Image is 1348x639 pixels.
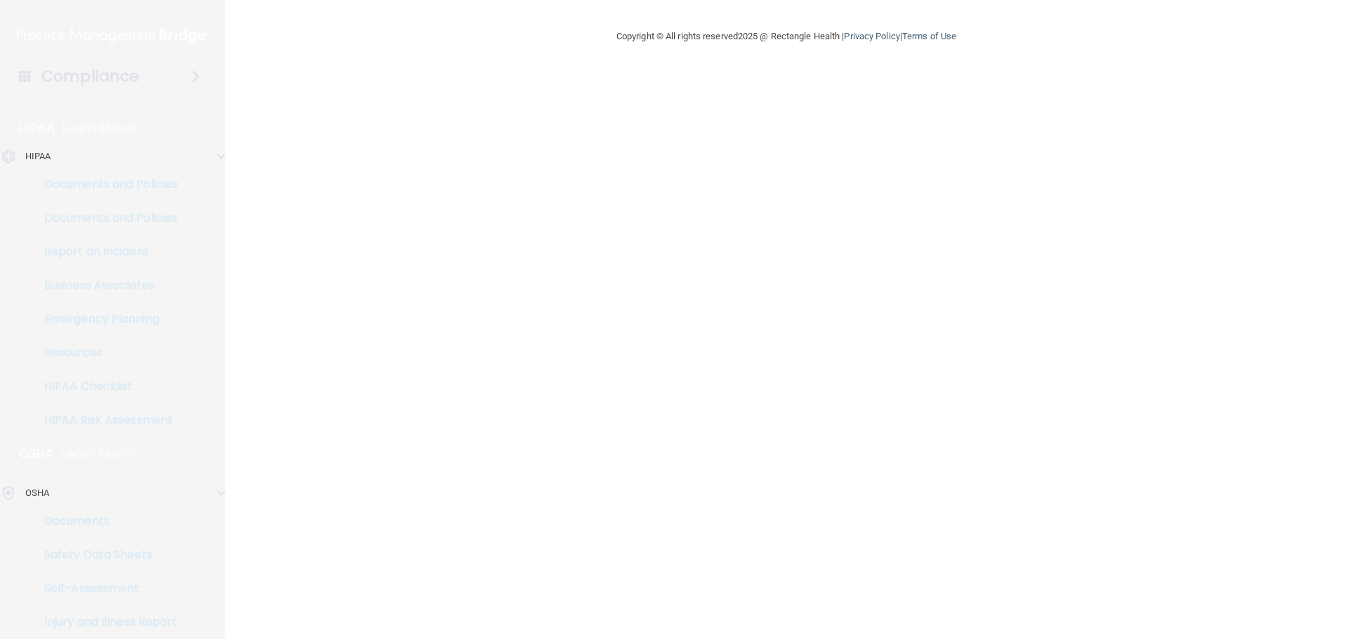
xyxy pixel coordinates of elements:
a: Terms of Use [902,31,956,41]
p: HIPAA [19,120,55,137]
h4: Compliance [41,67,139,86]
p: Safety Data Sheets [9,548,201,562]
p: Self-Assessment [9,581,201,596]
p: Learn More! [61,445,136,462]
p: Report an Incident [9,245,201,259]
p: Documents and Policies [9,211,201,225]
p: HIPAA [25,148,51,165]
p: OSHA [25,485,49,502]
p: HIPAA Checklist [9,379,201,394]
p: Resources [9,346,201,360]
div: Copyright © All rights reserved 2025 @ Rectangle Health | | [530,14,1043,59]
p: HIPAA Risk Assessment [9,413,201,427]
p: Learn More! [62,120,136,137]
p: Injury and Illness Report [9,615,201,629]
a: Privacy Policy [844,31,899,41]
p: Documents and Policies [9,177,201,191]
p: OSHA [19,445,54,462]
p: Documents [9,514,201,528]
p: Business Associates [9,278,201,292]
p: Emergency Planning [9,312,201,326]
img: PMB logo [17,22,208,50]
